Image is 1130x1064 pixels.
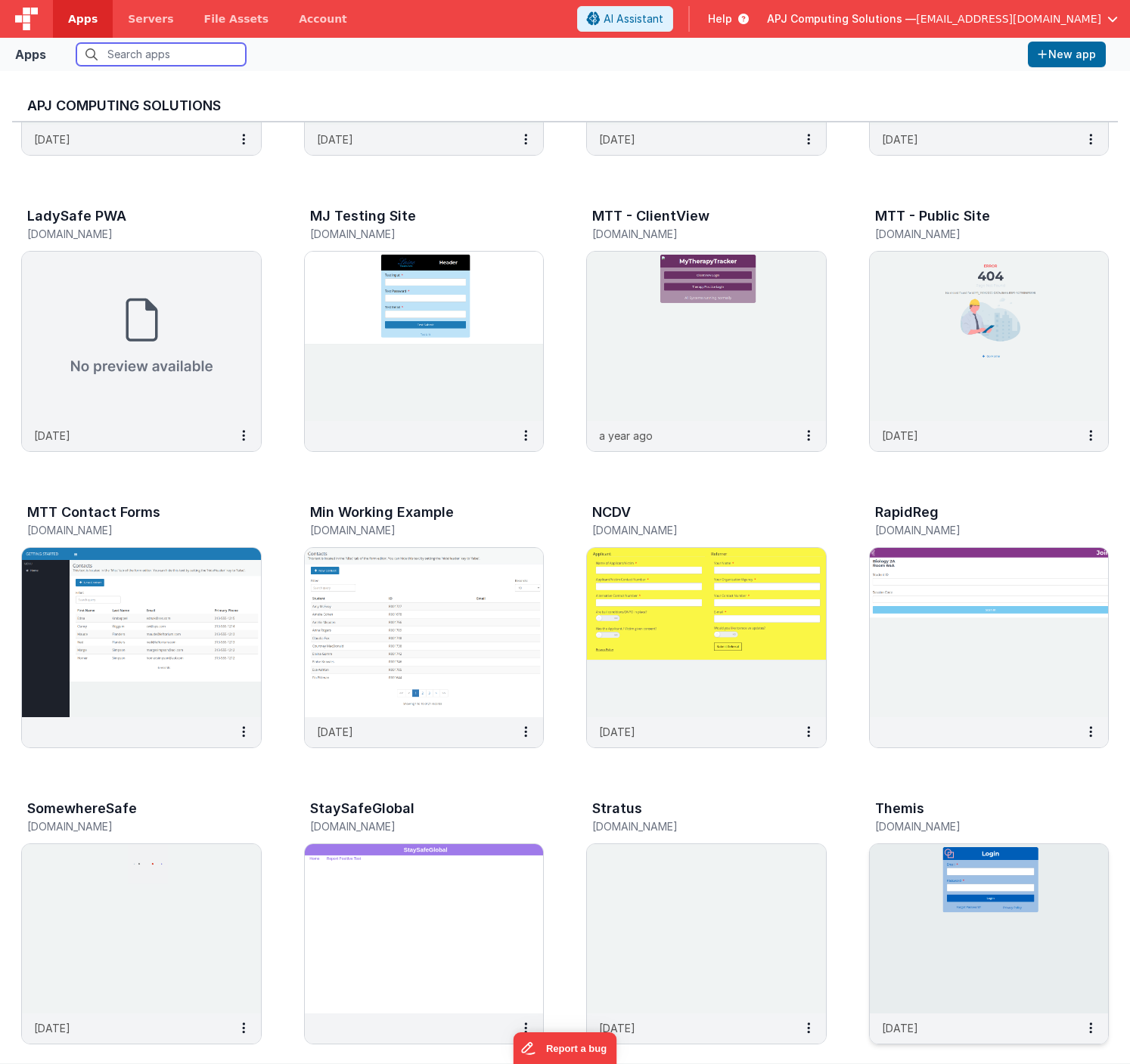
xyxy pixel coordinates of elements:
[592,228,789,240] h5: [DOMAIN_NAME]
[317,724,353,740] p: [DATE]
[882,1020,918,1036] p: [DATE]
[767,11,1118,26] button: APJ Computing Solutions — [EMAIL_ADDRESS][DOMAIN_NAME]
[76,43,246,66] input: Search apps
[514,1032,617,1064] iframe: Marker.io feedback button
[27,505,160,520] h3: MTT Contact Forms
[317,131,353,147] p: [DATE]
[310,801,414,816] h3: StaySafeGlobal
[767,11,916,26] span: APJ Computing Solutions —
[15,45,46,63] div: Apps
[27,821,224,832] h5: [DOMAIN_NAME]
[875,505,939,520] h3: RapidReg
[34,1020,70,1036] p: [DATE]
[882,131,918,147] p: [DATE]
[27,98,1103,113] h3: APJ Computing Solutions
[599,724,635,740] p: [DATE]
[310,209,416,224] h3: MJ Testing Site
[310,821,507,832] h5: [DOMAIN_NAME]
[310,505,454,520] h3: Min Working Example
[604,11,663,26] span: AI Assistant
[875,821,1072,832] h5: [DOMAIN_NAME]
[875,228,1072,240] h5: [DOMAIN_NAME]
[599,428,653,444] p: a year ago
[592,505,631,520] h3: NCDV
[68,11,98,26] span: Apps
[27,209,126,224] h3: LadySafe PWA
[916,11,1101,26] span: [EMAIL_ADDRESS][DOMAIN_NAME]
[592,524,789,536] h5: [DOMAIN_NAME]
[34,428,70,444] p: [DATE]
[577,6,673,32] button: AI Assistant
[708,11,732,26] span: Help
[599,131,635,147] p: [DATE]
[128,11,173,26] span: Servers
[27,801,137,816] h3: SomewhereSafe
[599,1020,635,1036] p: [DATE]
[27,524,224,536] h5: [DOMAIN_NAME]
[1028,42,1106,67] button: New app
[875,524,1072,536] h5: [DOMAIN_NAME]
[310,524,507,536] h5: [DOMAIN_NAME]
[27,228,224,240] h5: [DOMAIN_NAME]
[310,228,507,240] h5: [DOMAIN_NAME]
[204,11,269,26] span: File Assets
[882,428,918,444] p: [DATE]
[875,209,990,224] h3: MTT - Public Site
[592,821,789,832] h5: [DOMAIN_NAME]
[592,801,642,816] h3: Stratus
[34,131,70,147] p: [DATE]
[592,209,709,224] h3: MTT - ClientView
[875,801,924,816] h3: Themis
